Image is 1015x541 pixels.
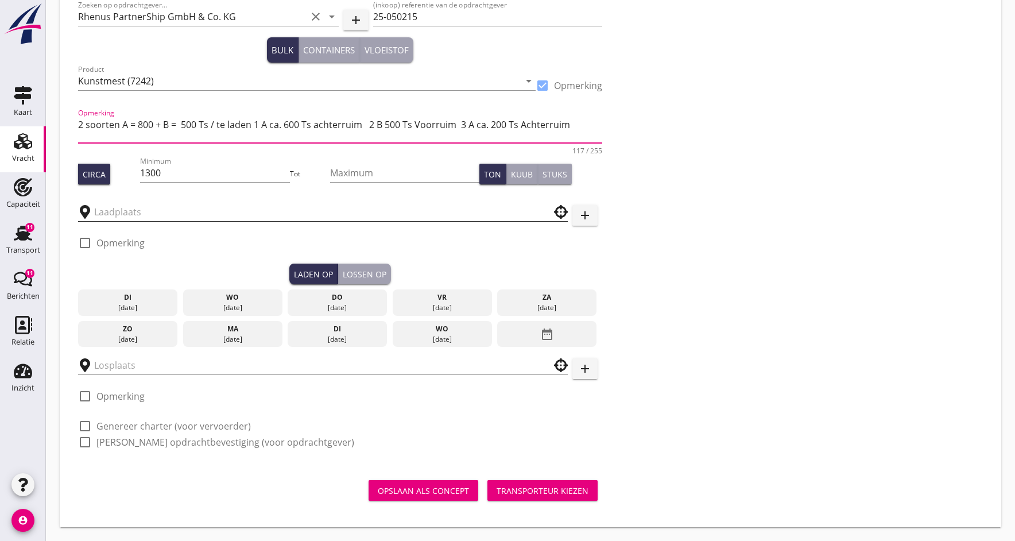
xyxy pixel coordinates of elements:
div: [DATE] [81,334,175,345]
label: Genereer charter (voor vervoerder) [96,420,251,432]
i: add [349,13,363,27]
div: Berichten [7,292,40,300]
button: Lossen op [338,264,391,284]
textarea: Opmerking [78,115,602,143]
div: Kuub [511,168,533,180]
i: account_circle [11,509,34,532]
div: Opslaan als concept [378,485,469,497]
div: Kaart [14,109,32,116]
div: 117 / 255 [572,148,602,154]
button: Transporteur kiezen [487,480,598,501]
label: [PERSON_NAME] opdrachtbevestiging (voor opdrachtgever) [96,436,354,448]
div: Vracht [12,154,34,162]
div: Relatie [11,338,34,346]
div: Tot [290,169,330,179]
button: Circa [78,164,110,184]
i: clear [309,10,323,24]
div: vr [395,292,489,303]
label: Opmerking [96,237,145,249]
div: Ton [484,168,501,180]
input: Zoeken op opdrachtgever... [78,7,307,26]
i: add [578,208,592,222]
div: 11 [25,269,34,278]
div: Bulk [272,44,293,57]
div: Transporteur kiezen [497,485,588,497]
div: Capaciteit [6,200,40,208]
button: Opslaan als concept [369,480,478,501]
div: [DATE] [395,303,489,313]
div: Containers [303,44,355,57]
div: di [81,292,175,303]
div: Circa [83,168,106,180]
input: (inkoop) referentie van de opdrachtgever [373,7,602,26]
button: Kuub [506,164,538,184]
button: Vloeistof [360,37,413,63]
button: Ton [479,164,506,184]
div: wo [185,292,280,303]
div: zo [81,324,175,334]
div: [DATE] [500,303,594,313]
i: arrow_drop_down [522,74,536,88]
div: 11 [25,223,34,232]
button: Bulk [267,37,299,63]
div: [DATE] [395,334,489,345]
div: [DATE] [185,303,280,313]
input: Laadplaats [94,203,536,221]
label: Opmerking [554,80,602,91]
i: date_range [540,324,554,345]
input: Losplaats [94,356,536,374]
button: Stuks [538,164,572,184]
div: ma [185,324,280,334]
img: logo-small.a267ee39.svg [2,3,44,45]
div: [DATE] [290,303,385,313]
button: Containers [299,37,360,63]
button: Laden op [289,264,338,284]
input: Product [78,72,520,90]
i: arrow_drop_down [325,10,339,24]
label: Opmerking [96,391,145,402]
div: Stuks [543,168,567,180]
div: Laden op [294,268,333,280]
div: za [500,292,594,303]
div: wo [395,324,489,334]
div: [DATE] [185,334,280,345]
div: [DATE] [81,303,175,313]
div: Transport [6,246,40,254]
div: Lossen op [343,268,386,280]
div: Inzicht [11,384,34,392]
div: [DATE] [290,334,385,345]
div: di [290,324,385,334]
i: add [578,362,592,376]
input: Minimum [140,164,289,182]
div: Vloeistof [365,44,409,57]
input: Maximum [330,164,479,182]
div: do [290,292,385,303]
